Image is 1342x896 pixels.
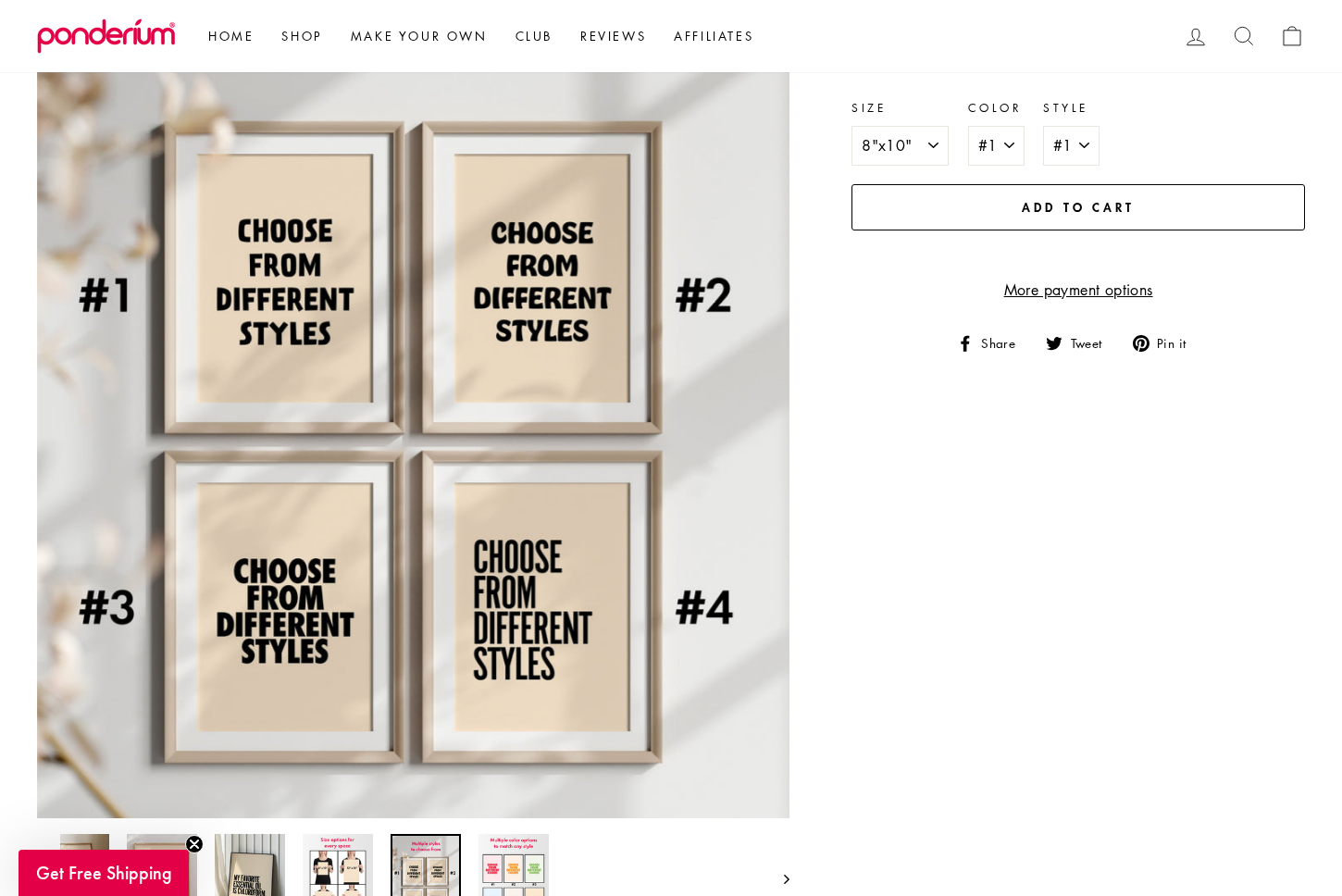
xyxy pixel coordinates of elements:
label: Size [851,99,949,117]
label: Color [968,99,1025,117]
span: Share [978,333,1029,354]
a: Home [194,19,267,53]
button: Add to cart [851,184,1305,230]
a: Make Your Own [337,19,502,53]
a: Club [502,19,566,53]
a: Shop [267,19,336,53]
span: Pin it [1154,333,1199,354]
span: Add to cart [1022,198,1135,216]
img: Ponderium [37,19,176,54]
button: Close teaser [185,835,204,853]
label: Style [1043,99,1100,117]
ul: Primary [185,19,767,53]
a: Affiliates [660,19,767,53]
div: Get Free ShippingClose teaser [19,850,189,896]
span: Tweet [1068,333,1116,354]
a: Reviews [566,19,660,53]
span: Get Free Shipping [36,861,172,885]
a: More payment options [851,279,1305,303]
